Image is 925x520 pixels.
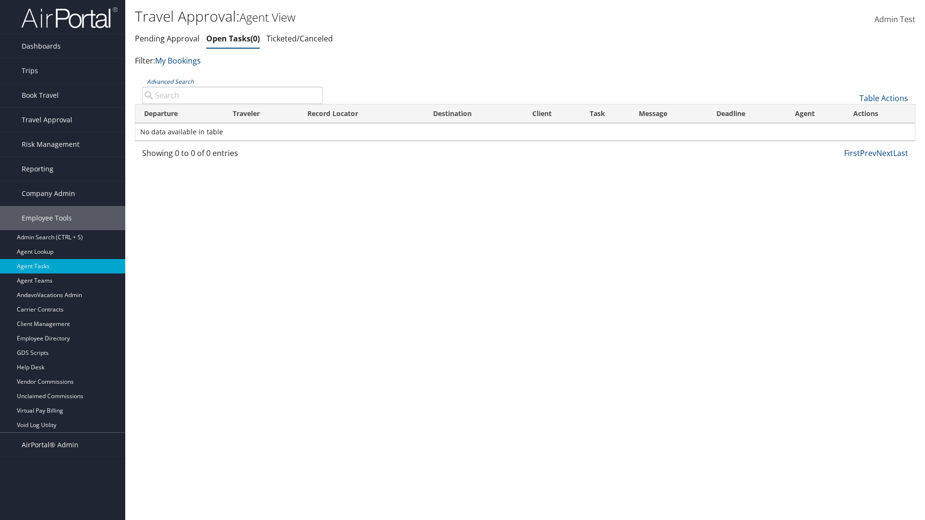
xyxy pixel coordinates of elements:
[251,33,260,44] span: 0
[135,104,224,123] th: Departure: activate to sort column descending
[786,104,845,123] th: Agent: activate to sort column ascending
[22,206,72,230] span: Employee Tools
[135,123,915,141] td: No data available in table
[22,132,79,156] span: Risk Management
[859,93,908,104] a: Table Actions
[845,104,915,123] th: Actions
[860,148,876,158] a: Prev
[893,148,908,158] a: Last
[142,87,323,104] input: Advanced Search
[874,5,915,35] a: Admin Test
[299,104,424,123] th: Record Locator: activate to sort column ascending
[424,104,524,123] th: Destination: activate to sort column ascending
[22,433,79,457] span: AirPortal® Admin
[524,104,581,123] th: Client: activate to sort column ascending
[22,108,72,132] span: Travel Approval
[135,55,655,67] p: Filter:
[844,148,860,158] a: First
[206,33,260,44] a: Open Tasks0
[155,55,201,66] a: My Bookings
[22,182,75,206] span: Company Admin
[239,9,295,25] small: Agent View
[135,33,199,44] a: Pending Approval
[22,34,61,58] span: Dashboards
[135,6,655,26] h1: Travel Approval:
[22,157,53,181] span: Reporting
[142,147,323,164] div: Showing 0 to 0 of 0 entries
[581,104,630,123] th: Task: activate to sort column ascending
[266,33,333,44] a: Ticketed/Canceled
[708,104,786,123] th: Deadline: activate to sort column ascending
[876,148,893,158] a: Next
[22,83,59,107] span: Book Travel
[630,104,708,123] th: Message: activate to sort column ascending
[224,104,299,123] th: Traveler: activate to sort column ascending
[147,78,194,86] a: Advanced Search
[874,14,915,25] span: Admin Test
[21,6,118,29] img: airportal-logo.png
[22,59,38,83] span: Trips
